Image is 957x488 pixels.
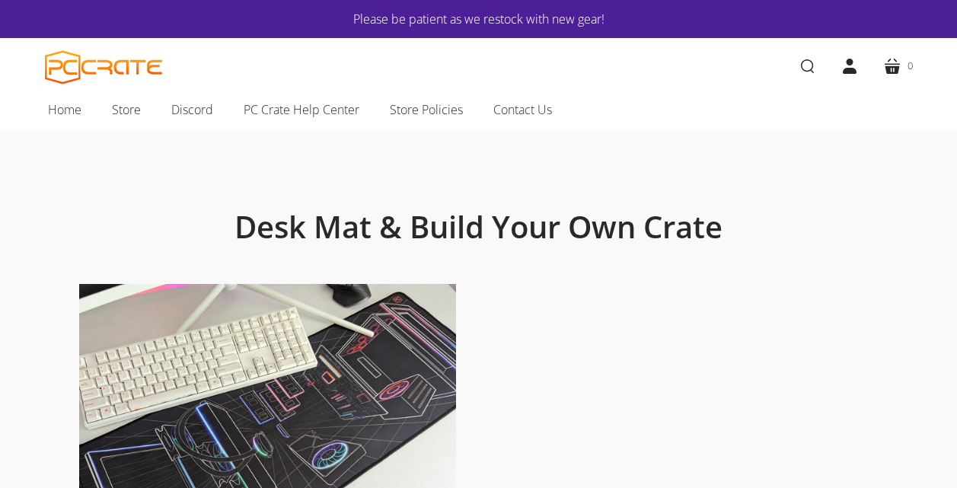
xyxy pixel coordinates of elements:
a: PC Crate Help Center [228,94,375,126]
a: Store Policies [375,94,478,126]
h1: Desk Mat & Build Your Own Crate [113,208,844,246]
a: Home [33,94,97,126]
span: Contact Us [493,100,552,120]
span: 0 [908,58,913,74]
a: Contact Us [478,94,567,126]
span: Store Policies [390,100,463,120]
a: 0 [871,45,925,88]
span: Home [48,100,81,120]
a: Please be patient as we restock with new gear! [91,9,867,29]
span: Discord [171,100,213,120]
nav: Main navigation [22,94,936,132]
span: Store [112,100,141,120]
a: PC CRATE [45,50,163,85]
a: Discord [156,94,228,126]
span: PC Crate Help Center [244,100,359,120]
a: Store [97,94,156,126]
